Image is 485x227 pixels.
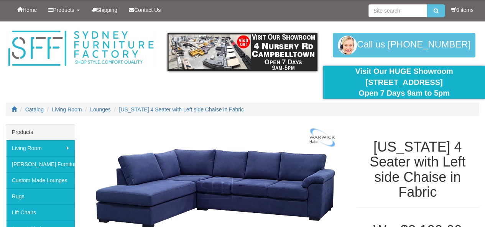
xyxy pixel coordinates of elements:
[25,106,44,113] a: Catalog
[85,0,123,20] a: Shipping
[43,0,85,20] a: Products
[134,7,161,13] span: Contact Us
[6,124,75,140] div: Products
[6,172,75,188] a: Custom Made Lounges
[119,106,244,113] a: [US_STATE] 4 Seater with Left side Chaise in Fabric
[451,6,473,14] li: 0 items
[356,139,479,200] h1: [US_STATE] 4 Seater with Left side Chaise in Fabric
[52,106,82,113] a: Living Room
[12,0,43,20] a: Home
[123,0,166,20] a: Contact Us
[6,156,75,172] a: [PERSON_NAME] Furniture
[23,7,37,13] span: Home
[6,204,75,220] a: Lift Chairs
[97,7,118,13] span: Shipping
[90,106,111,113] a: Lounges
[6,140,75,156] a: Living Room
[168,33,318,71] img: showroom.gif
[6,188,75,204] a: Rugs
[368,4,427,17] input: Site search
[329,66,479,99] div: Visit Our HUGE Showroom [STREET_ADDRESS] Open 7 Days 9am to 5pm
[6,29,156,68] img: Sydney Furniture Factory
[53,7,74,13] span: Products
